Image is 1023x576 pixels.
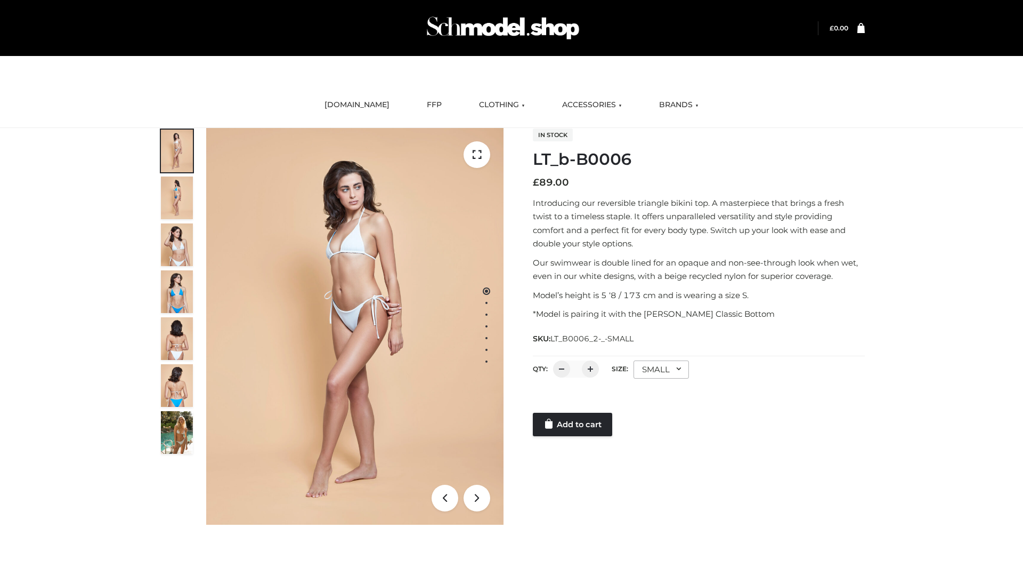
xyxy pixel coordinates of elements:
[161,317,193,360] img: ArielClassicBikiniTop_CloudNine_AzureSky_OW114ECO_7-scaled.jpg
[471,93,533,117] a: CLOTHING
[533,289,865,302] p: Model’s height is 5 ‘8 / 173 cm and is wearing a size S.
[830,24,834,32] span: £
[161,223,193,266] img: ArielClassicBikiniTop_CloudNine_AzureSky_OW114ECO_3-scaled.jpg
[533,256,865,283] p: Our swimwear is double lined for an opaque and non-see-through look when wet, even in our white d...
[533,177,569,188] bdi: 89.00
[533,307,865,321] p: *Model is pairing it with the [PERSON_NAME] Classic Bottom
[533,150,865,169] h1: LT_b-B0006
[533,177,539,188] span: £
[161,411,193,454] img: Arieltop_CloudNine_AzureSky2.jpg
[206,128,504,525] img: ArielClassicBikiniTop_CloudNine_AzureSky_OW114ECO_1
[161,130,193,172] img: ArielClassicBikiniTop_CloudNine_AzureSky_OW114ECO_1-scaled.jpg
[634,361,689,379] div: SMALL
[612,365,628,373] label: Size:
[533,129,573,141] span: In stock
[316,93,397,117] a: [DOMAIN_NAME]
[423,7,583,49] img: Schmodel Admin 964
[161,364,193,407] img: ArielClassicBikiniTop_CloudNine_AzureSky_OW114ECO_8-scaled.jpg
[533,365,548,373] label: QTY:
[554,93,630,117] a: ACCESSORIES
[830,24,848,32] bdi: 0.00
[533,196,865,251] p: Introducing our reversible triangle bikini top. A masterpiece that brings a fresh twist to a time...
[533,332,635,345] span: SKU:
[651,93,707,117] a: BRANDS
[533,413,612,436] a: Add to cart
[419,93,450,117] a: FFP
[550,334,634,343] span: LT_B0006_2-_-SMALL
[830,24,848,32] a: £0.00
[161,270,193,313] img: ArielClassicBikiniTop_CloudNine_AzureSky_OW114ECO_4-scaled.jpg
[161,177,193,219] img: ArielClassicBikiniTop_CloudNine_AzureSky_OW114ECO_2-scaled.jpg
